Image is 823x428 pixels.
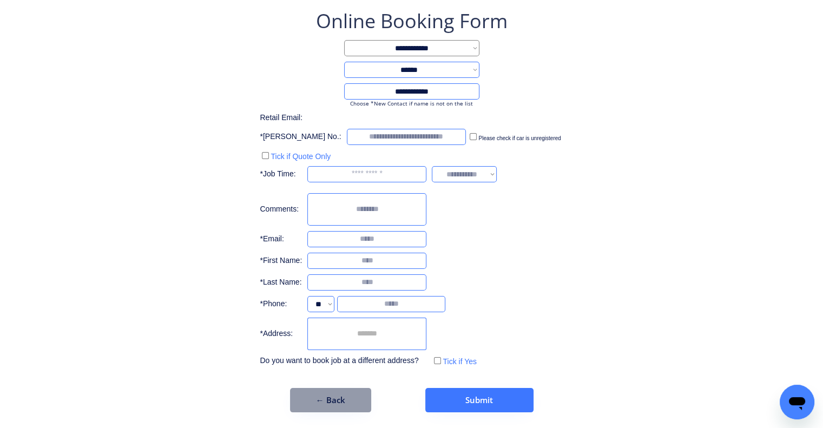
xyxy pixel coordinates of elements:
label: Tick if Quote Only [271,152,331,161]
div: *Job Time: [260,169,302,180]
div: *[PERSON_NAME] No.: [260,131,341,142]
div: Comments: [260,204,302,215]
label: Tick if Yes [443,357,477,366]
div: *Last Name: [260,277,302,288]
div: Choose *New Contact if name is not on the list [344,100,479,107]
div: *Phone: [260,299,302,310]
iframe: Button to launch messaging window [780,385,814,419]
label: Please check if car is unregistered [478,135,561,141]
button: ← Back [290,388,371,412]
div: Online Booking Form [316,8,508,35]
div: *Email: [260,234,302,245]
div: Do you want to book job at a different address? [260,355,426,366]
div: *First Name: [260,255,302,266]
button: Submit [425,388,534,412]
div: *Address: [260,328,302,339]
div: Retail Email: [260,113,314,123]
